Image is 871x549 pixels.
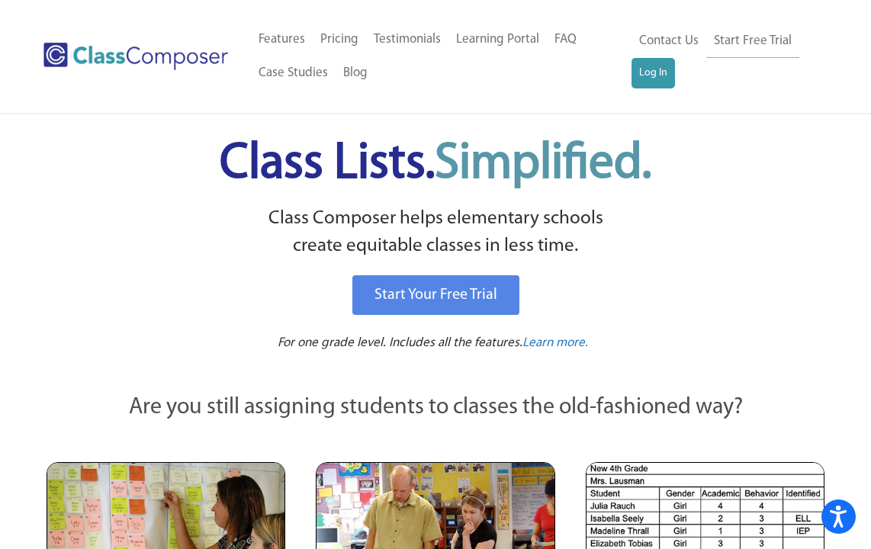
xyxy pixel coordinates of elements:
[547,23,584,56] a: FAQ
[374,287,497,303] span: Start Your Free Trial
[220,140,651,189] span: Class Lists.
[706,24,799,59] a: Start Free Trial
[632,24,706,58] a: Contact Us
[251,23,632,90] nav: Header Menu
[522,336,588,349] span: Learn more.
[47,391,824,425] p: Are you still assigning students to classes the old-fashioned way?
[251,23,313,56] a: Features
[435,140,651,189] span: Simplified.
[43,43,228,70] img: Class Composer
[336,56,375,90] a: Blog
[352,275,519,315] a: Start Your Free Trial
[522,334,588,353] a: Learn more.
[366,23,448,56] a: Testimonials
[251,56,336,90] a: Case Studies
[313,23,366,56] a: Pricing
[632,24,816,88] nav: Header Menu
[632,58,675,88] a: Log In
[278,336,522,349] span: For one grade level. Includes all the features.
[448,23,547,56] a: Learning Portal
[44,205,827,261] p: Class Composer helps elementary schools create equitable classes in less time.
